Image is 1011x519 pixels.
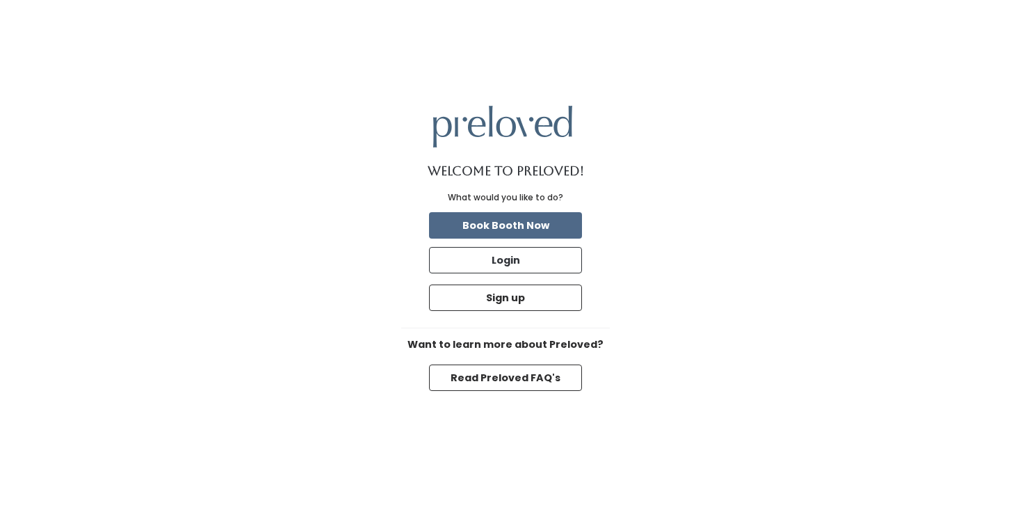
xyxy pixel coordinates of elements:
img: preloved logo [433,106,572,147]
button: Read Preloved FAQ's [429,365,582,391]
button: Book Booth Now [429,212,582,239]
h1: Welcome to Preloved! [428,164,584,178]
h6: Want to learn more about Preloved? [401,340,610,351]
a: Login [426,244,585,276]
a: Sign up [426,282,585,314]
button: Sign up [429,285,582,311]
div: What would you like to do? [448,191,563,204]
button: Login [429,247,582,273]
